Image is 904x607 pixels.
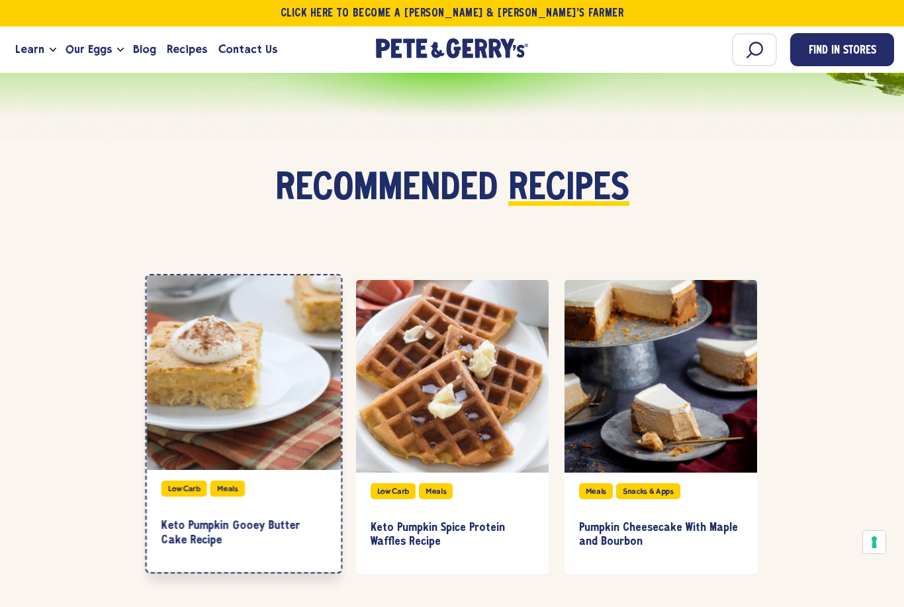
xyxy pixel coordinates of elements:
span: Our Eggs [66,41,112,58]
button: Your consent preferences for tracking technologies [863,531,885,553]
div: Meals [210,481,244,496]
span: Learn [15,41,44,58]
h3: Keto Pumpkin Spice Protein Waffles Recipe [371,521,534,549]
span: Recommended [275,169,498,209]
a: Blog [128,32,161,68]
span: Blog [133,41,156,58]
a: Pumpkin Cheesecake With Maple and Bourbon [579,509,743,561]
a: Keto Pumpkin Gooey Butter Cake Recipe [161,506,326,559]
button: Open the dropdown menu for Learn [50,48,56,52]
span: Contact Us [218,41,277,58]
span: Recipes [508,169,629,209]
a: Learn [10,32,50,68]
div: Low Carb [161,481,206,496]
div: Meals [419,483,453,499]
a: Keto Pumpkin Spice Protein Waffles Recipe [371,509,534,561]
div: Snacks & Apps [616,483,680,499]
input: Search [732,33,777,66]
span: Recipes [167,41,207,58]
a: Contact Us [213,32,283,68]
div: Low Carb [371,483,416,499]
h3: Keto Pumpkin Gooey Butter Cake Recipe [161,518,326,547]
span: Find in Stores [809,42,876,60]
a: Find in Stores [790,33,894,66]
a: Recipes [161,32,212,68]
button: Open the dropdown menu for Our Eggs [117,48,124,52]
a: Our Eggs [60,32,117,68]
h3: Pumpkin Cheesecake With Maple and Bourbon [579,521,743,549]
div: Meals [579,483,613,499]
